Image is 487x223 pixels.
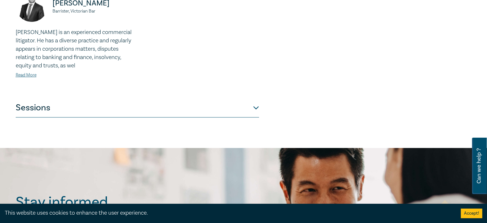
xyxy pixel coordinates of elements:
[16,98,259,117] button: Sessions
[5,209,451,217] div: This website uses cookies to enhance the user experience.
[16,194,167,210] h2: Stay informed.
[16,72,37,78] a: Read More
[476,142,482,190] span: Can we help ?
[53,9,134,13] small: Barrister, Victorian Bar
[461,209,482,218] button: Accept cookies
[16,28,134,70] p: [PERSON_NAME] is an experienced commercial litigator. He has a diverse practice and regularly app...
